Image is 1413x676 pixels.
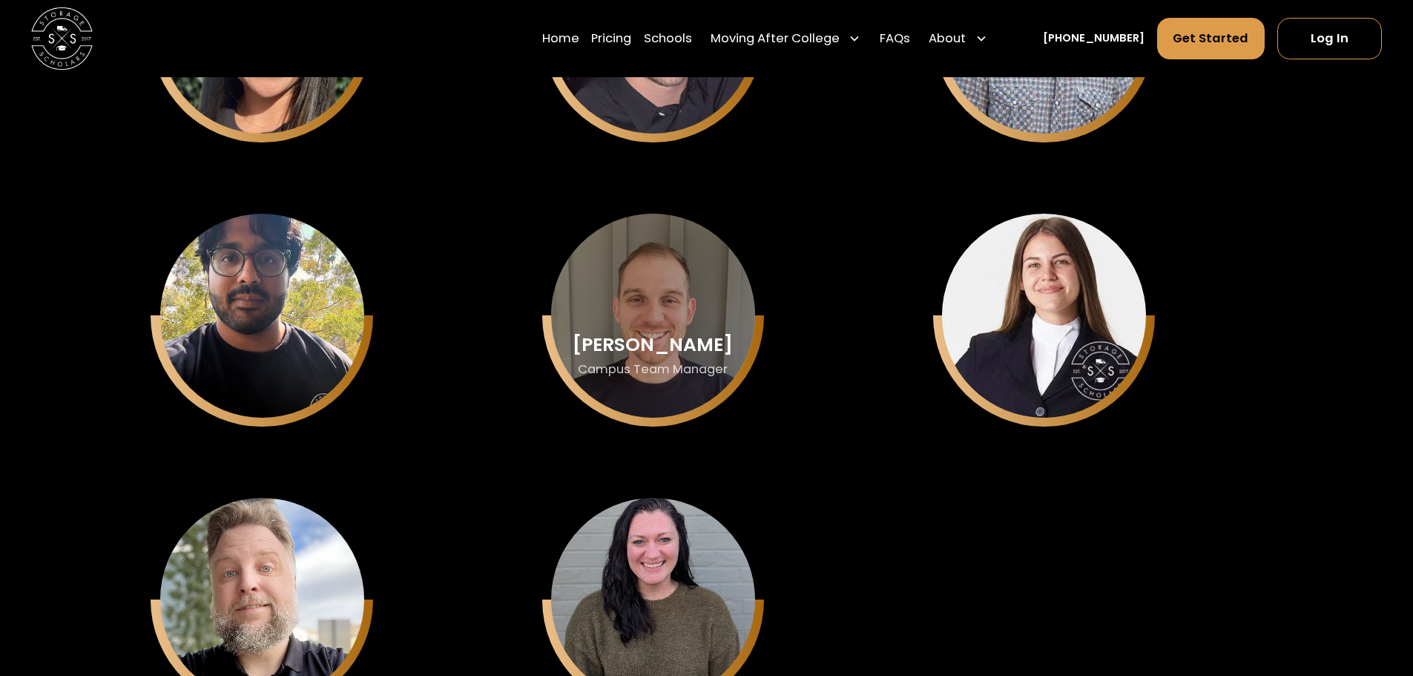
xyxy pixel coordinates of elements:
div: About [923,17,994,60]
a: FAQs [880,17,910,60]
a: Schools [644,17,692,60]
a: Pricing [591,17,631,60]
img: Storage Scholars main logo [31,7,93,69]
div: Campus Team Manager [578,361,728,378]
div: Moving After College [705,17,868,60]
a: Home [542,17,579,60]
a: [PHONE_NUMBER] [1043,30,1144,47]
a: Log In [1277,18,1382,59]
a: Get Started [1157,18,1265,59]
div: About [929,30,966,48]
div: [PERSON_NAME] [573,335,733,355]
div: Moving After College [711,30,840,48]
